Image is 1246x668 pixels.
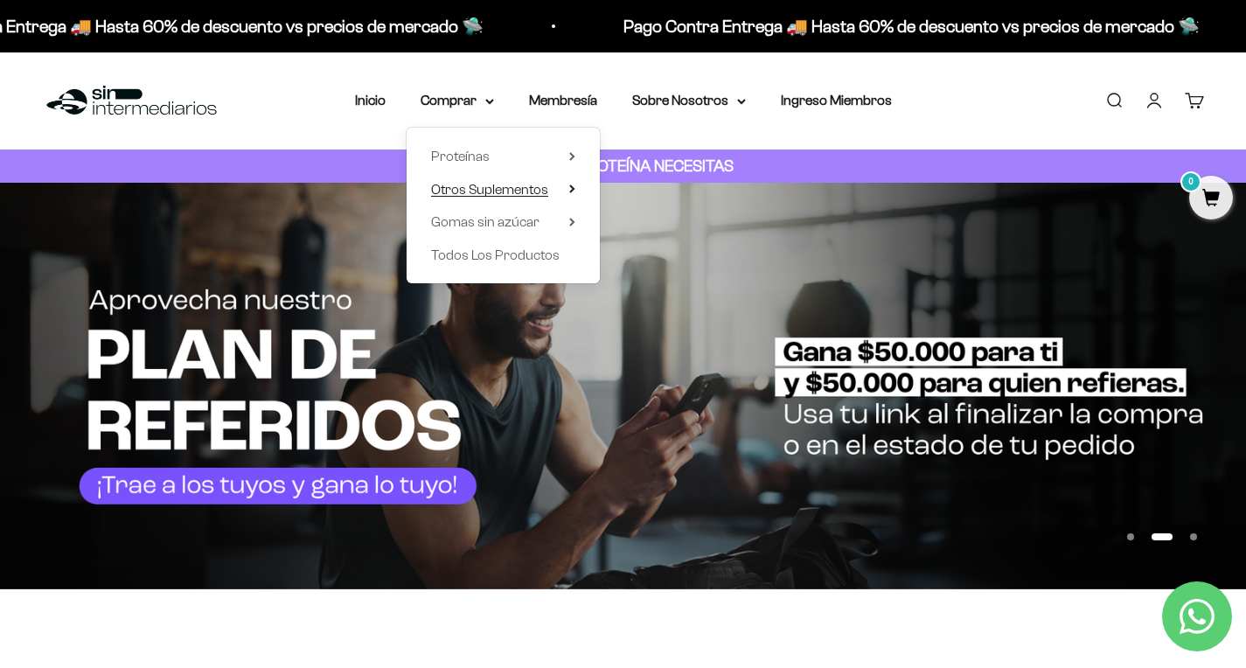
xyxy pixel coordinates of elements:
strong: CUANTA PROTEÍNA NECESITAS [512,157,734,175]
a: Todos Los Productos [431,244,575,267]
p: Pago Contra Entrega 🚚 Hasta 60% de descuento vs precios de mercado 🛸 [621,12,1197,40]
summary: Gomas sin azúcar [431,211,575,233]
summary: Comprar [421,89,494,112]
span: Proteínas [431,149,490,164]
a: 0 [1189,190,1233,209]
span: Gomas sin azúcar [431,214,539,229]
a: Inicio [355,93,386,108]
summary: Proteínas [431,145,575,168]
a: Membresía [529,93,597,108]
summary: Sobre Nosotros [632,89,746,112]
summary: Otros Suplementos [431,178,575,201]
span: Todos Los Productos [431,247,560,262]
a: Ingreso Miembros [781,93,892,108]
mark: 0 [1180,171,1201,192]
span: Otros Suplementos [431,182,548,197]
